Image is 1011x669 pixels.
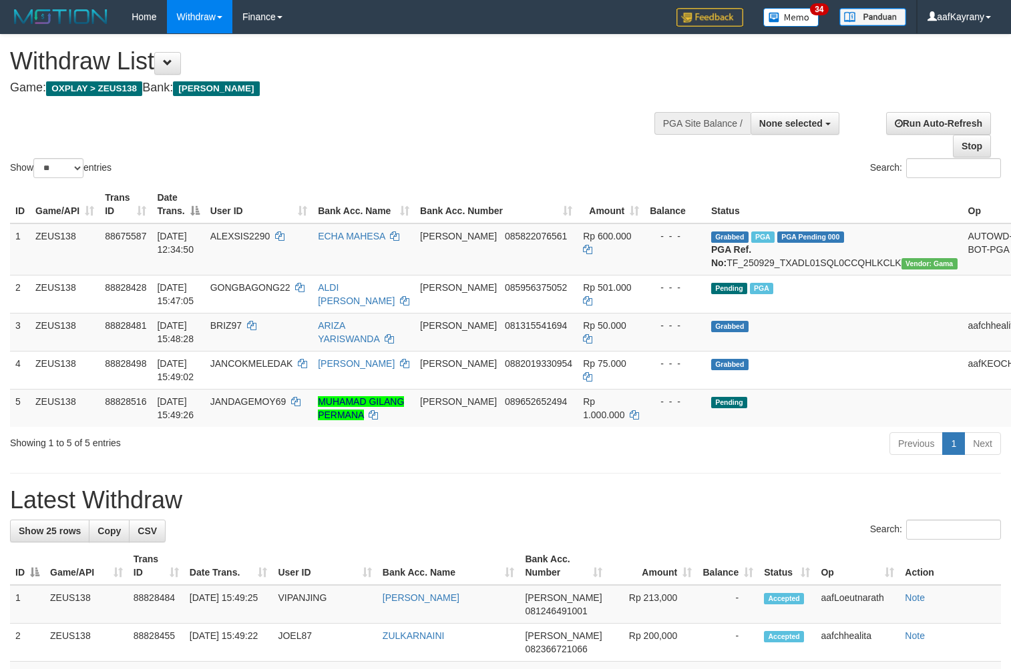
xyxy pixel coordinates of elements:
[30,223,99,275] td: ZEUS138
[105,231,146,241] span: 88675587
[763,8,819,27] img: Button%20Memo.svg
[272,547,377,585] th: User ID: activate to sort column ascending
[650,357,700,370] div: - - -
[839,8,906,26] img: panduan.png
[157,320,194,344] span: [DATE] 15:48:28
[205,185,313,223] th: User ID: activate to sort column ascending
[906,158,1001,178] input: Search:
[505,320,567,331] span: Copy 081315541694 to clipboard
[415,185,578,223] th: Bank Acc. Number: activate to sort column ascending
[870,520,1001,540] label: Search:
[810,3,828,15] span: 34
[420,396,497,407] span: [PERSON_NAME]
[272,585,377,624] td: VIPANJING
[99,185,152,223] th: Trans ID: activate to sort column ascending
[210,396,286,407] span: JANDAGEMOY69
[383,592,459,603] a: [PERSON_NAME]
[313,185,415,223] th: Bank Acc. Name: activate to sort column ascending
[105,396,146,407] span: 88828516
[10,624,45,662] td: 2
[759,118,823,129] span: None selected
[10,223,30,275] td: 1
[676,8,743,27] img: Feedback.jpg
[889,432,943,455] a: Previous
[10,185,30,223] th: ID
[30,275,99,313] td: ZEUS138
[210,320,242,331] span: BRIZ97
[650,281,700,294] div: - - -
[711,321,749,332] span: Grabbed
[30,313,99,351] td: ZEUS138
[10,389,30,427] td: 5
[759,547,815,585] th: Status: activate to sort column ascending
[420,358,497,369] span: [PERSON_NAME]
[105,358,146,369] span: 88828498
[152,185,204,223] th: Date Trans.: activate to sort column descending
[505,282,567,293] span: Copy 085956375052 to clipboard
[520,547,608,585] th: Bank Acc. Number: activate to sort column ascending
[697,585,759,624] td: -
[184,585,273,624] td: [DATE] 15:49:25
[751,231,775,243] span: Marked by aafpengsreynich
[128,624,184,662] td: 88828455
[764,631,804,642] span: Accepted
[905,592,925,603] a: Note
[10,431,411,450] div: Showing 1 to 5 of 5 entries
[697,624,759,662] td: -
[45,585,128,624] td: ZEUS138
[318,396,404,420] a: MUHAMAD GILANG PERMANA
[157,396,194,420] span: [DATE] 15:49:26
[10,351,30,389] td: 4
[19,526,81,536] span: Show 25 rows
[583,231,631,241] span: Rp 600.000
[505,396,567,407] span: Copy 089652652494 to clipboard
[751,112,839,135] button: None selected
[886,112,991,135] a: Run Auto-Refresh
[10,487,1001,514] h1: Latest Withdraw
[10,7,112,27] img: MOTION_logo.png
[906,520,1001,540] input: Search:
[815,624,899,662] td: aafchhealita
[10,81,660,95] h4: Game: Bank:
[157,358,194,382] span: [DATE] 15:49:02
[711,244,751,268] b: PGA Ref. No:
[777,231,844,243] span: PGA Pending
[525,606,587,616] span: Copy 081246491001 to clipboard
[383,630,445,641] a: ZULKARNAINI
[525,630,602,641] span: [PERSON_NAME]
[870,158,1001,178] label: Search:
[905,630,925,641] a: Note
[318,320,379,344] a: ARIZA YARISWANDA
[210,282,290,293] span: GONGBAGONG22
[184,624,273,662] td: [DATE] 15:49:22
[210,231,270,241] span: ALEXSIS2290
[525,592,602,603] span: [PERSON_NAME]
[318,358,395,369] a: [PERSON_NAME]
[10,585,45,624] td: 1
[583,320,626,331] span: Rp 50.000
[711,283,747,294] span: Pending
[210,358,293,369] span: JANCOKMELEDAK
[764,593,804,604] span: Accepted
[420,282,497,293] span: [PERSON_NAME]
[964,432,1001,455] a: Next
[583,358,626,369] span: Rp 75.000
[272,624,377,662] td: JOEL87
[608,585,697,624] td: Rp 213,000
[706,185,963,223] th: Status
[30,185,99,223] th: Game/API: activate to sort column ascending
[10,275,30,313] td: 2
[45,624,128,662] td: ZEUS138
[654,112,751,135] div: PGA Site Balance /
[10,158,112,178] label: Show entries
[711,359,749,370] span: Grabbed
[608,624,697,662] td: Rp 200,000
[942,432,965,455] a: 1
[650,395,700,408] div: - - -
[129,520,166,542] a: CSV
[815,585,899,624] td: aafLoeutnarath
[105,282,146,293] span: 88828428
[105,320,146,331] span: 88828481
[505,358,572,369] span: Copy 0882019330954 to clipboard
[583,396,624,420] span: Rp 1.000.000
